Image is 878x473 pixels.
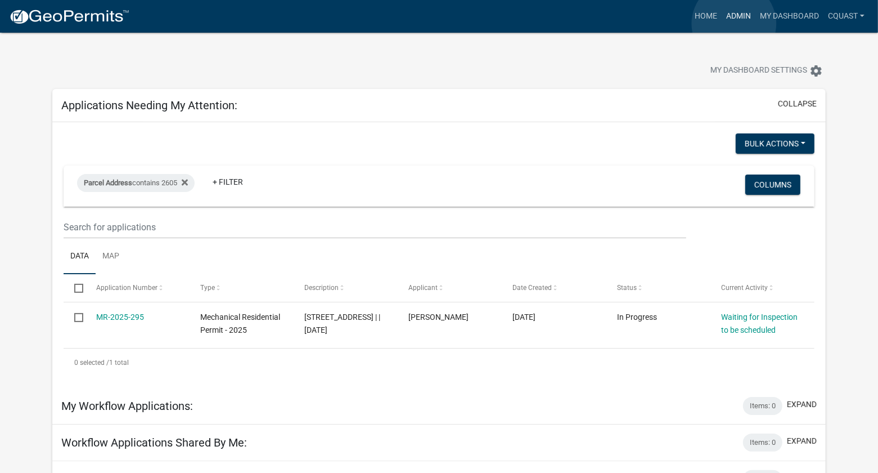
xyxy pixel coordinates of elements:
span: 0 selected / [74,359,109,367]
span: Christy [408,313,469,322]
div: 1 total [64,349,814,377]
a: cquast [823,6,869,27]
h5: Applications Needing My Attention: [61,99,237,112]
h5: My Workflow Applications: [61,399,193,413]
div: Items: 0 [743,434,782,452]
a: MR-2025-295 [96,313,144,322]
datatable-header-cell: Application Number [85,274,189,301]
a: Home [690,6,722,27]
input: Search for applications [64,216,686,239]
span: Application Number [96,284,157,292]
div: Items: 0 [743,397,782,415]
datatable-header-cell: Select [64,274,85,301]
button: expand [787,399,817,410]
i: settings [809,64,823,78]
span: Status [617,284,637,292]
a: Waiting for Inspection to be scheduled [721,313,798,334]
datatable-header-cell: Current Activity [710,274,814,301]
datatable-header-cell: Status [606,274,710,301]
button: Bulk Actions [736,133,814,154]
a: + Filter [204,172,252,192]
button: Columns [745,175,800,195]
div: contains 2605 [77,174,195,192]
button: expand [787,435,817,447]
span: Type [200,284,215,292]
h5: Workflow Applications Shared By Me: [61,436,247,449]
datatable-header-cell: Applicant [398,274,502,301]
button: My Dashboard Settingssettings [701,60,832,82]
span: 2605 HIGHLAND AVE N | | 08/08/2025 [304,313,380,334]
a: Map [96,239,126,275]
span: Parcel Address [84,179,132,187]
span: Current Activity [721,284,768,292]
a: My Dashboard [755,6,823,27]
datatable-header-cell: Date Created [502,274,606,301]
span: Description [304,284,339,292]
div: collapse [52,122,826,387]
span: In Progress [617,313,657,322]
span: Date Created [513,284,552,292]
span: My Dashboard Settings [710,64,807,78]
datatable-header-cell: Type [190,274,294,301]
span: Mechanical Residential Permit - 2025 [200,313,280,334]
a: Admin [722,6,755,27]
span: Applicant [408,284,438,292]
a: Data [64,239,96,275]
button: collapse [778,98,817,110]
datatable-header-cell: Description [294,274,398,301]
span: 08/05/2025 [513,313,536,322]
